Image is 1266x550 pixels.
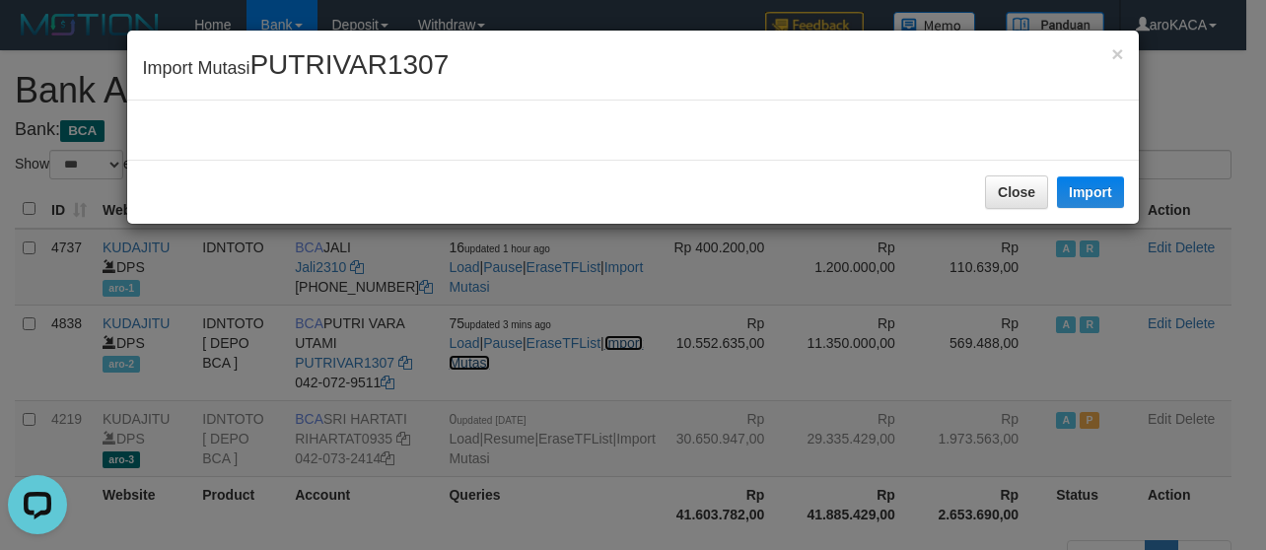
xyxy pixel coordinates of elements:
span: Import Mutasi [142,58,449,78]
button: Close [1111,43,1123,64]
button: Close [985,175,1048,209]
span: PUTRIVAR1307 [249,49,449,80]
button: Import [1057,176,1124,208]
span: × [1111,42,1123,65]
button: Open LiveChat chat widget [8,8,67,67]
